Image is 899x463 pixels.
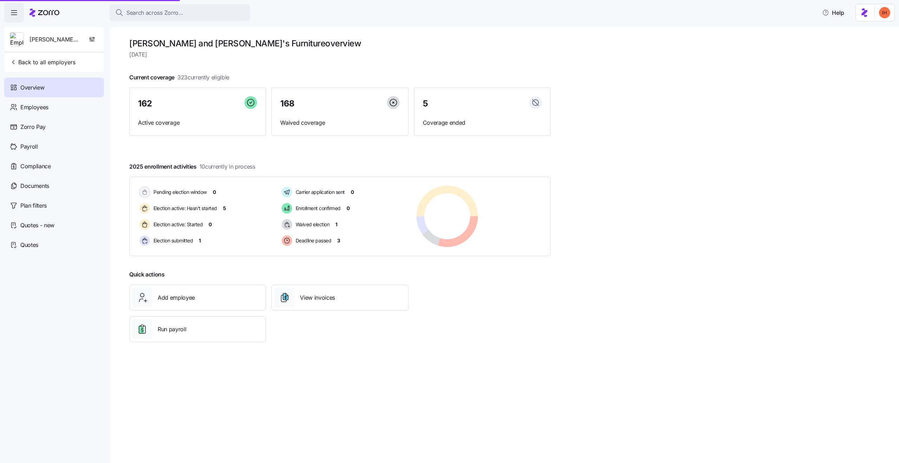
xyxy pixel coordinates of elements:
span: 0 [351,189,354,196]
span: [DATE] [129,50,551,59]
span: Coverage ended [423,118,542,127]
span: 1 [335,221,337,228]
a: Plan filters [4,196,104,215]
span: Waived coverage [280,118,399,127]
span: Election active: Started [151,221,203,228]
img: Employer logo [10,33,24,47]
a: Documents [4,176,104,196]
span: Help [822,8,844,17]
span: Run payroll [158,325,186,334]
a: Zorro Pay [4,117,104,137]
span: Waived election [294,221,330,228]
span: 5 [423,99,428,108]
span: 5 [223,205,226,212]
span: Quotes [20,241,38,249]
span: 0 [347,205,350,212]
span: Election active: Hasn't started [151,205,217,212]
span: Current coverage [129,73,229,82]
span: 168 [280,99,295,108]
span: 3 [337,237,340,244]
span: Documents [20,182,49,190]
h1: [PERSON_NAME] and [PERSON_NAME]'s Furniture overview [129,38,551,49]
span: Election submitted [151,237,193,244]
span: Overview [20,83,44,92]
span: Pending election window [151,189,207,196]
span: 0 [213,189,216,196]
span: Employees [20,103,48,112]
a: Quotes - new [4,215,104,235]
a: Quotes [4,235,104,255]
span: 2025 enrollment activities [129,162,255,171]
span: Quick actions [129,270,165,279]
a: Employees [4,97,104,117]
span: Add employee [158,293,195,302]
span: Compliance [20,162,51,171]
span: Active coverage [138,118,257,127]
span: Quotes - new [20,221,54,230]
a: Overview [4,78,104,97]
span: Payroll [20,142,38,151]
span: 0 [209,221,212,228]
button: Help [816,6,850,20]
span: Deadline passed [294,237,332,244]
span: 162 [138,99,152,108]
span: 1 [199,237,201,244]
span: 10 currently in process [199,162,255,171]
button: Search across Zorro... [110,4,250,21]
span: Zorro Pay [20,123,46,131]
span: [PERSON_NAME] and [PERSON_NAME]'s Furniture [29,35,80,44]
span: Plan filters [20,201,47,210]
a: Payroll [4,137,104,156]
span: View invoices [300,293,335,302]
span: Back to all employers [10,58,76,66]
span: Carrier application sent [294,189,345,196]
span: Search across Zorro... [126,8,183,17]
span: Enrollment confirmed [294,205,341,212]
button: Back to all employers [7,55,78,69]
img: f3711480c2c985a33e19d88a07d4c111 [879,7,890,18]
span: 323 currently eligible [177,73,229,82]
a: Compliance [4,156,104,176]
